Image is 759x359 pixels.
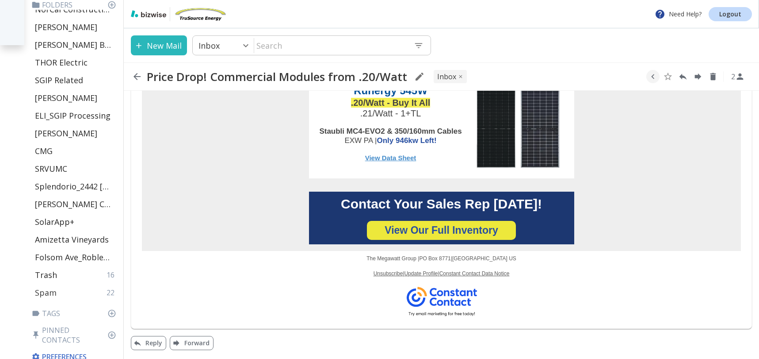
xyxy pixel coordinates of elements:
p: 2 [731,72,735,81]
div: [PERSON_NAME] Batteries [31,36,120,54]
p: [PERSON_NAME] Batteries [35,39,111,50]
p: Splendorio_2442 [GEOGRAPHIC_DATA] [35,181,111,192]
div: [PERSON_NAME] [31,89,120,107]
p: SRVUMC [35,163,67,174]
div: [PERSON_NAME] [31,124,120,142]
input: Search [254,36,407,54]
p: Tags [31,309,120,318]
button: Forward [170,336,214,350]
div: SolarApp+ [31,213,120,231]
div: Trash16 [31,266,120,284]
p: 22 [107,288,118,297]
div: Amizetta Vineyards [31,231,120,248]
p: SolarApp+ [35,216,74,227]
p: CMG [35,146,53,156]
img: TruSource Energy, Inc. [174,7,227,21]
div: [PERSON_NAME] [31,18,120,36]
img: bizwise [131,10,166,17]
div: ELI_SGIP Processing [31,107,120,124]
div: CMG [31,142,120,160]
p: INBOX [437,72,456,81]
p: Need Help? [655,9,702,19]
button: Forward [691,70,705,83]
p: ELI_SGIP Processing [35,110,111,121]
div: SRVUMC [31,160,120,178]
p: THOR Electric [35,57,88,68]
div: [PERSON_NAME] CPA Financial [31,195,120,213]
div: Splendorio_2442 [GEOGRAPHIC_DATA] [31,178,120,195]
p: SGIP Related [35,75,83,85]
p: Amizetta Vineyards [35,234,109,245]
p: [PERSON_NAME] CPA Financial [35,199,111,209]
h2: Price Drop! Commercial Modules from .20/Watt [147,69,407,84]
div: SGIP Related [31,71,120,89]
p: [PERSON_NAME] [35,93,97,103]
p: [PERSON_NAME] [35,128,97,139]
p: Logout [719,11,741,17]
button: Delete [706,70,720,83]
p: Trash [35,270,57,280]
p: Spam [35,287,57,298]
div: Folsom Ave_Robleto [31,248,120,266]
a: Logout [709,7,752,21]
button: Reply [676,70,690,83]
p: Inbox [198,40,220,51]
p: [PERSON_NAME] [35,22,97,32]
button: New Mail [131,35,187,55]
button: See Participants [727,66,748,87]
p: 16 [107,270,118,280]
p: Folsom Ave_Robleto [35,252,111,262]
button: Reply [131,336,166,350]
div: THOR Electric [31,54,120,71]
p: Pinned Contacts [31,325,120,345]
div: Spam22 [31,284,120,301]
